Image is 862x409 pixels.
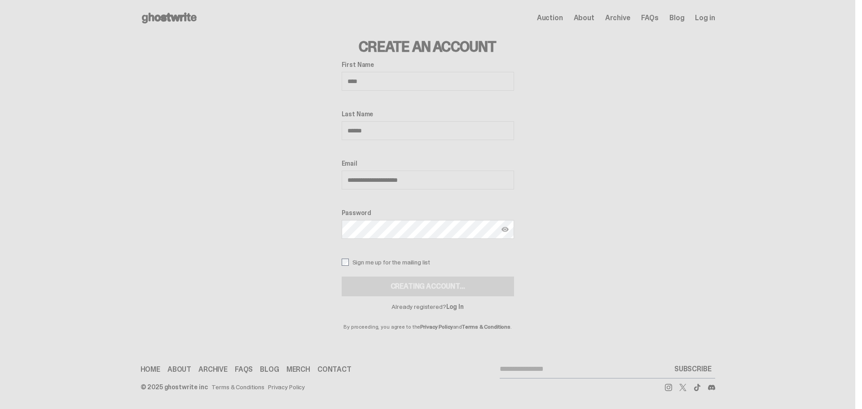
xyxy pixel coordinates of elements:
[537,14,563,22] a: Auction
[671,360,715,378] button: SUBSCRIBE
[641,14,659,22] a: FAQs
[342,209,514,216] label: Password
[342,110,514,118] label: Last Name
[462,323,510,330] a: Terms & Conditions
[420,323,453,330] a: Privacy Policy
[342,259,514,266] label: Sign me up for the mailing list
[446,303,464,311] a: Log In
[501,226,509,233] img: Show password
[342,303,514,310] p: Already registered?
[342,40,514,54] h3: Create an Account
[342,160,514,167] label: Email
[317,366,352,373] a: Contact
[141,366,160,373] a: Home
[198,366,228,373] a: Archive
[605,14,630,22] a: Archive
[235,366,253,373] a: FAQs
[167,366,191,373] a: About
[669,14,684,22] a: Blog
[574,14,594,22] a: About
[695,14,715,22] a: Log in
[342,61,514,68] label: First Name
[211,384,264,390] a: Terms & Conditions
[342,310,514,330] p: By proceeding, you agree to the and .
[268,384,305,390] a: Privacy Policy
[141,384,208,390] div: © 2025 ghostwrite inc
[286,366,310,373] a: Merch
[342,259,349,266] input: Sign me up for the mailing list
[260,366,279,373] a: Blog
